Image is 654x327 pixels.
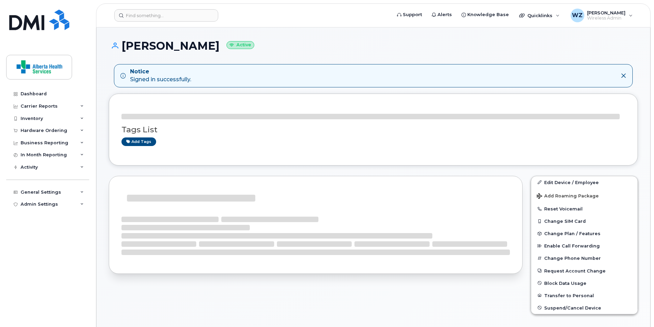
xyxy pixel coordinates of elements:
[531,176,638,189] a: Edit Device / Employee
[531,252,638,264] button: Change Phone Number
[531,203,638,215] button: Reset Voicemail
[121,125,625,134] h3: Tags List
[109,40,638,52] h1: [PERSON_NAME]
[531,265,638,277] button: Request Account Change
[130,68,191,76] strong: Notice
[531,289,638,302] button: Transfer to Personal
[121,137,156,146] a: Add tags
[531,277,638,289] button: Block Data Usage
[531,302,638,314] button: Suspend/Cancel Device
[130,68,191,84] div: Signed in successfully.
[531,240,638,252] button: Enable Call Forwarding
[544,231,600,236] span: Change Plan / Features
[531,227,638,240] button: Change Plan / Features
[531,189,638,203] button: Add Roaming Package
[531,215,638,227] button: Change SIM Card
[544,243,600,249] span: Enable Call Forwarding
[544,305,601,310] span: Suspend/Cancel Device
[537,193,599,200] span: Add Roaming Package
[226,41,254,49] small: Active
